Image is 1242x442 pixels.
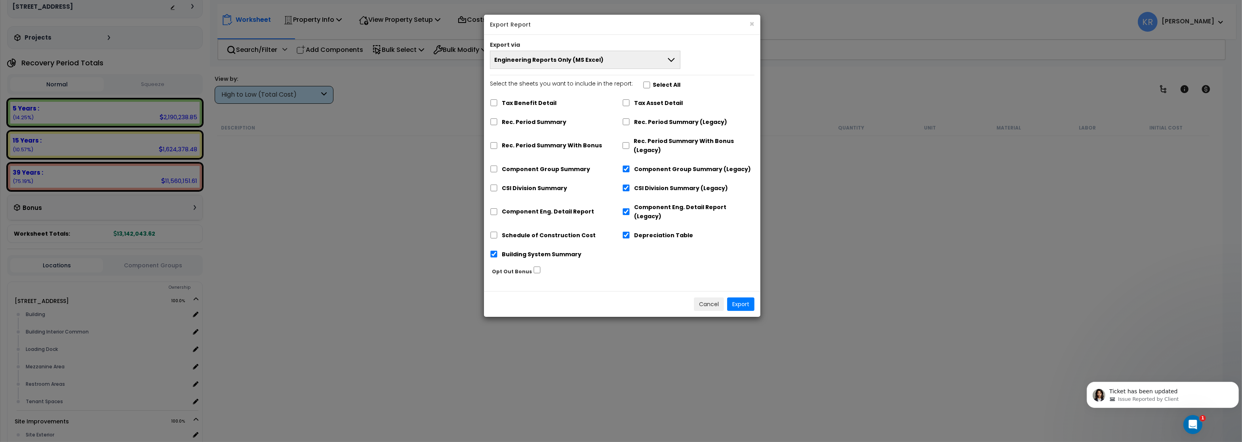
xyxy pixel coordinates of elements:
[490,51,680,69] button: Engineering Reports Only (MS Excel)
[492,267,532,276] label: Opt Out Bonus
[502,184,567,193] label: CSI Division Summary
[490,21,754,29] h5: Export Report
[494,56,604,64] span: Engineering Reports Only (MS Excel)
[634,137,754,155] label: Rec. Period Summary With Bonus (Legacy)
[634,184,728,193] label: CSI Division Summary (Legacy)
[634,118,727,127] label: Rec. Period Summary (Legacy)
[643,82,651,88] input: Select the sheets you want to include in the report:Select All
[502,141,602,150] label: Rec. Period Summary With Bonus
[727,297,754,311] button: Export
[502,165,590,174] label: Component Group Summary
[502,207,594,216] label: Component Eng. Detail Report
[502,118,566,127] label: Rec. Period Summary
[634,231,693,240] label: Depreciation Table
[490,41,520,49] label: Export via
[634,203,754,221] label: Component Eng. Detail Report (Legacy)
[653,80,680,90] label: Select All
[694,297,724,311] button: Cancel
[749,20,754,28] button: ×
[1084,365,1242,421] iframe: Intercom notifications message
[502,231,596,240] label: Schedule of Construction Cost
[634,165,751,174] label: Component Group Summary (Legacy)
[1200,415,1206,421] span: 1
[634,99,683,108] label: Tax Asset Detail
[1183,415,1202,434] iframe: Intercom live chat
[502,250,581,259] label: Building System Summary
[502,99,556,108] label: Tax Benefit Detail
[490,79,633,89] p: Select the sheets you want to include in the report:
